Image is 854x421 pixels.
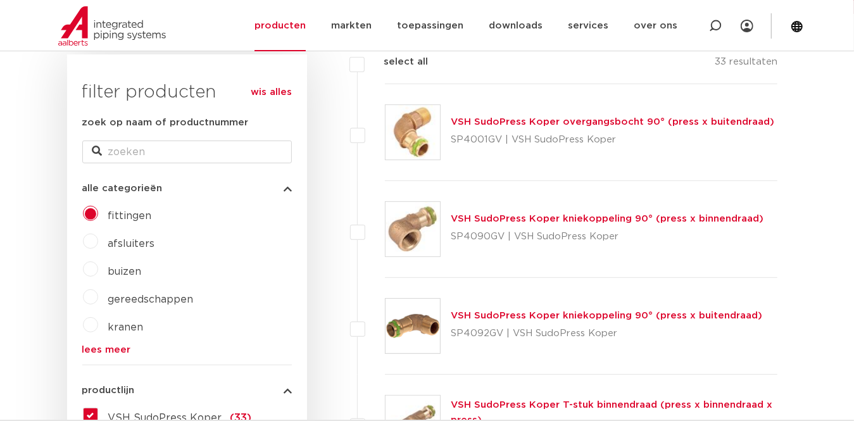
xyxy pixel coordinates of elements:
[451,130,774,150] p: SP4001GV | VSH SudoPress Koper
[82,141,292,163] input: zoeken
[82,184,292,193] button: alle categorieën
[451,214,763,223] a: VSH SudoPress Koper kniekoppeling 90° (press x binnendraad)
[715,54,777,74] p: 33 resultaten
[108,322,144,332] a: kranen
[386,105,440,160] img: Thumbnail for VSH SudoPress Koper overgangsbocht 90° (press x buitendraad)
[451,311,762,320] a: VSH SudoPress Koper kniekoppeling 90° (press x buitendraad)
[82,386,292,395] button: productlijn
[451,117,774,127] a: VSH SudoPress Koper overgangsbocht 90° (press x buitendraad)
[82,345,292,355] a: lees meer
[82,80,292,105] h3: filter producten
[82,386,135,395] span: productlijn
[108,294,194,305] a: gereedschappen
[108,211,152,221] a: fittingen
[451,227,763,247] p: SP4090GV | VSH SudoPress Koper
[108,239,155,249] a: afsluiters
[108,267,142,277] a: buizen
[365,54,428,70] label: select all
[451,324,762,344] p: SP4092GV | VSH SudoPress Koper
[251,85,292,100] a: wis alles
[82,115,249,130] label: zoek op naam of productnummer
[386,299,440,353] img: Thumbnail for VSH SudoPress Koper kniekoppeling 90° (press x buitendraad)
[386,202,440,256] img: Thumbnail for VSH SudoPress Koper kniekoppeling 90° (press x binnendraad)
[82,184,163,193] span: alle categorieën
